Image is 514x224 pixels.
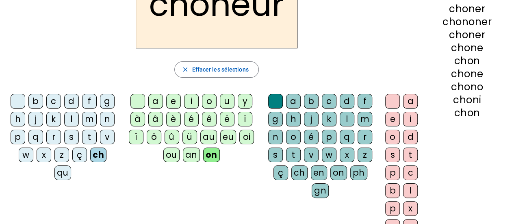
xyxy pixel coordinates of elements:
[268,148,283,162] div: s
[100,94,115,109] div: g
[148,112,163,126] div: â
[129,130,143,144] div: ï
[433,56,501,66] div: chon
[433,69,501,79] div: chone
[340,94,354,109] div: d
[90,148,106,162] div: ch
[286,130,301,144] div: o
[100,112,115,126] div: n
[238,112,252,126] div: î
[286,94,301,109] div: a
[304,112,319,126] div: j
[192,65,248,74] span: Effacer les sélections
[358,130,372,144] div: r
[130,112,145,126] div: à
[340,148,354,162] div: x
[340,112,354,126] div: l
[46,94,61,109] div: c
[11,112,25,126] div: h
[403,94,418,109] div: a
[148,94,163,109] div: a
[54,165,71,180] div: qu
[239,130,254,144] div: oi
[268,130,283,144] div: n
[350,165,367,180] div: ph
[385,148,400,162] div: s
[200,130,217,144] div: au
[304,148,319,162] div: v
[46,112,61,126] div: k
[385,183,400,198] div: b
[311,165,327,180] div: en
[304,94,319,109] div: b
[28,130,43,144] div: q
[403,130,418,144] div: d
[358,94,372,109] div: f
[286,112,301,126] div: h
[340,130,354,144] div: q
[286,148,301,162] div: t
[403,148,418,162] div: t
[304,130,319,144] div: é
[322,148,336,162] div: w
[166,94,181,109] div: e
[82,130,97,144] div: t
[37,148,51,162] div: x
[322,94,336,109] div: c
[19,148,33,162] div: w
[46,130,61,144] div: r
[174,61,258,78] button: Effacer les sélections
[100,130,115,144] div: v
[433,17,501,27] div: chononer
[403,183,418,198] div: l
[82,94,97,109] div: f
[433,30,501,40] div: choner
[147,130,161,144] div: ô
[182,130,197,144] div: ü
[322,112,336,126] div: k
[72,148,87,162] div: ç
[358,112,372,126] div: m
[64,130,79,144] div: s
[220,130,236,144] div: eu
[433,43,501,53] div: chone
[403,165,418,180] div: c
[385,130,400,144] div: o
[64,112,79,126] div: l
[358,148,372,162] div: z
[163,148,180,162] div: ou
[433,4,501,14] div: choner
[184,94,199,109] div: i
[291,165,308,180] div: ch
[202,94,217,109] div: o
[220,94,234,109] div: u
[385,112,400,126] div: e
[238,94,252,109] div: y
[165,130,179,144] div: û
[268,112,283,126] div: g
[64,94,79,109] div: d
[220,112,234,126] div: ë
[82,112,97,126] div: m
[433,108,501,118] div: chon
[273,165,288,180] div: ç
[433,95,501,105] div: choni
[28,94,43,109] div: b
[433,82,501,92] div: chono
[403,201,418,216] div: x
[322,130,336,144] div: p
[28,112,43,126] div: j
[11,130,25,144] div: p
[181,66,189,73] mat-icon: close
[166,112,181,126] div: è
[330,165,347,180] div: on
[403,112,418,126] div: i
[385,201,400,216] div: p
[203,148,220,162] div: on
[202,112,217,126] div: ê
[385,165,400,180] div: p
[183,148,200,162] div: an
[54,148,69,162] div: z
[312,183,329,198] div: gn
[184,112,199,126] div: é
